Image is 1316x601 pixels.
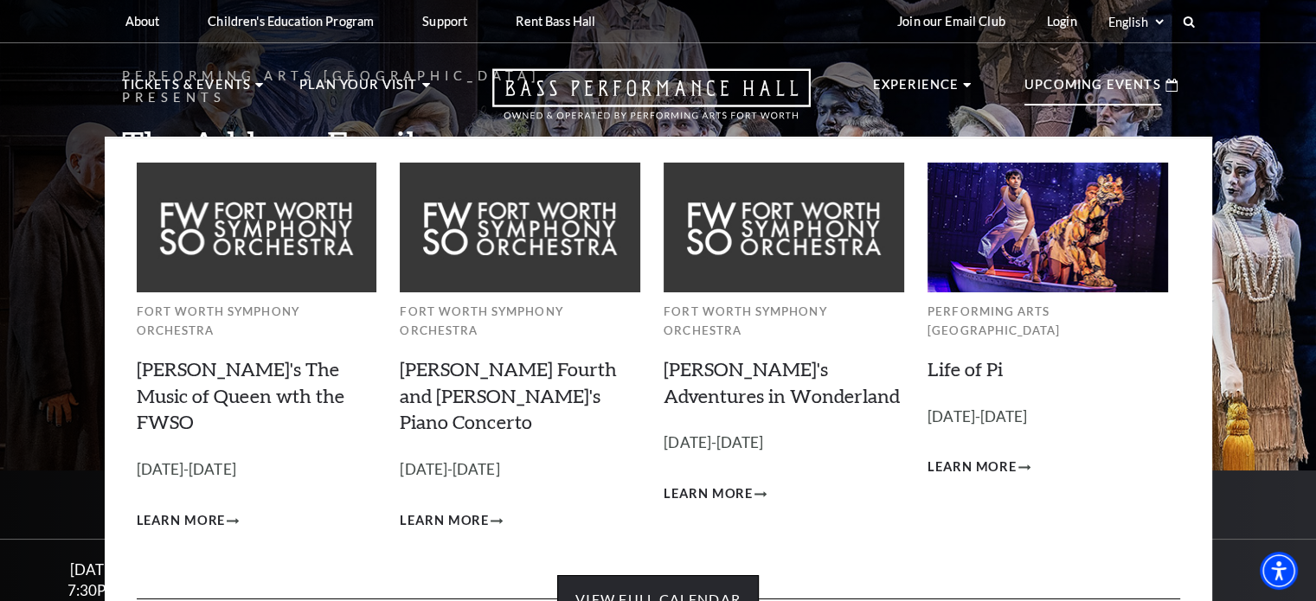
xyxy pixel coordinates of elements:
[664,431,904,456] p: [DATE]-[DATE]
[137,357,344,434] a: [PERSON_NAME]'s The Music of Queen wth the FWSO
[928,302,1168,341] p: Performing Arts [GEOGRAPHIC_DATA]
[400,510,503,532] a: Learn More Brahms Fourth and Grieg's Piano Concerto
[664,483,767,505] a: Learn More Alice's Adventures in Wonderland
[137,510,226,532] span: Learn More
[137,302,377,341] p: Fort Worth Symphony Orchestra
[928,163,1168,291] img: Performing Arts Fort Worth
[137,457,377,483] p: [DATE]-[DATE]
[208,14,374,29] p: Children's Education Program
[400,302,640,341] p: Fort Worth Symphony Orchestra
[664,357,900,407] a: [PERSON_NAME]'s Adventures in Wonderland
[422,14,467,29] p: Support
[664,302,904,341] p: Fort Worth Symphony Orchestra
[400,510,489,532] span: Learn More
[928,457,1030,478] a: Learn More Life of Pi
[299,74,418,105] p: Plan Your Visit
[664,163,904,291] img: Fort Worth Symphony Orchestra
[137,163,377,291] img: Fort Worth Symphony Orchestra
[664,483,753,505] span: Learn More
[137,510,240,532] a: Learn More Windborne's The Music of Queen wth the FWSO
[873,74,960,105] p: Experience
[400,163,640,291] img: Fort Worth Symphony Orchestra
[400,357,617,434] a: [PERSON_NAME] Fourth and [PERSON_NAME]'s Piano Concerto
[928,405,1168,430] p: [DATE]-[DATE]
[1260,552,1298,590] div: Accessibility Menu
[125,14,160,29] p: About
[21,583,167,598] div: 7:30PM
[400,457,640,483] p: [DATE]-[DATE]
[1024,74,1161,105] p: Upcoming Events
[430,68,873,137] a: Open this option
[928,457,1017,478] span: Learn More
[516,14,595,29] p: Rent Bass Hall
[928,357,1003,380] a: Life of Pi
[21,560,167,579] div: [DATE]
[1105,14,1166,30] select: Select:
[122,74,252,105] p: Tickets & Events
